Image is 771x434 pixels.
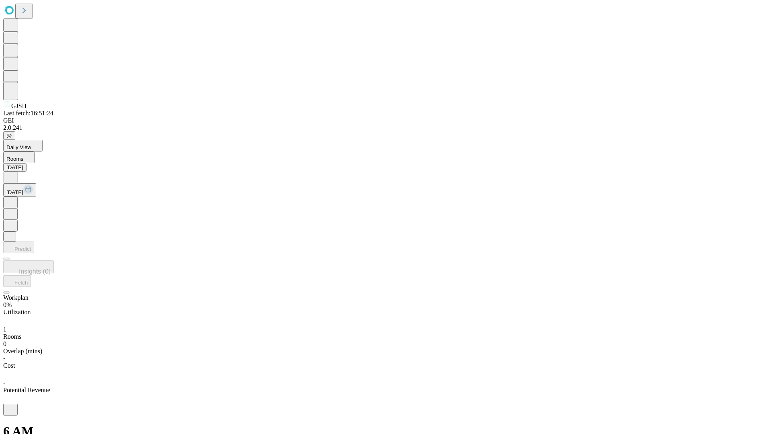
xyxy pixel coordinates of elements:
span: GJSH [11,102,27,109]
span: 1 [3,326,6,333]
span: 0% [3,301,12,308]
button: @ [3,131,15,140]
button: Predict [3,242,34,253]
span: Rooms [3,333,21,340]
span: 0 [3,340,6,347]
span: [DATE] [6,189,23,195]
span: Workplan [3,294,29,301]
div: 2.0.241 [3,124,768,131]
span: Rooms [6,156,23,162]
span: Last fetch: 16:51:24 [3,110,53,117]
span: Daily View [6,144,31,150]
button: Insights (0) [3,260,54,273]
span: - [3,379,5,386]
button: Rooms [3,151,35,163]
span: Potential Revenue [3,387,50,393]
button: [DATE] [3,183,36,197]
span: Insights (0) [19,268,51,275]
div: GEI [3,117,768,124]
button: [DATE] [3,163,27,172]
span: Cost [3,362,15,369]
button: Fetch [3,275,31,287]
span: - [3,355,5,362]
button: Daily View [3,140,43,151]
span: @ [6,133,12,139]
span: Utilization [3,309,31,315]
span: Overlap (mins) [3,348,42,354]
